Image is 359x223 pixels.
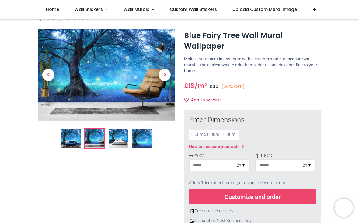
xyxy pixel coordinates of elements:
img: WS-42884-02 [85,129,104,148]
div: How to measure your wall [189,144,239,150]
div: Enter Dimensions [189,115,316,125]
div: 0.00 m x 0.00 m = 0.00 m² [189,130,239,140]
a: Previous [38,43,59,107]
a: Forest & Tree [64,16,89,21]
img: WS-42884-03 [109,129,128,148]
div: cm ▾ [237,162,245,168]
span: /m² [194,81,207,90]
span: Width [189,153,250,158]
span: Previous [42,69,54,81]
div: Customize and order [189,189,316,204]
div: cm ▾ [303,162,311,168]
img: Blue Fairy Tree Wall Mural Wallpaper [61,129,81,148]
span: Custom Wall Stickers [170,6,217,12]
i: Add to wishlist [184,98,189,102]
a: Shop [48,16,58,21]
span: £ [184,81,194,90]
iframe: Brevo live chat [335,199,353,217]
span: 18 [188,81,194,90]
p: Make a statement in any room with a custom made to measure wall mural — the easiest way to add dr... [184,56,321,74]
small: (50% OFF) [221,83,245,90]
div: Free tracked delivery [189,208,316,214]
span: Next [159,69,171,81]
span: Wall Murals [124,6,149,12]
span: Home [46,6,59,12]
img: WS-42884-04 [132,129,152,148]
span: Wall Stickers [75,6,103,12]
span: £ [210,83,218,90]
span: Upload Custom Mural Image [232,6,297,12]
div: Add 5-10cm of extra margin to your measurements. [189,176,316,190]
button: Add to wishlistAdd to wishlist [184,95,226,105]
span: Height [255,153,316,158]
img: WS-42884-02 [38,29,175,120]
span: 36 [213,83,218,90]
a: Next [155,43,175,107]
h1: Blue Fairy Tree Wall Mural Wallpaper [184,30,321,51]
